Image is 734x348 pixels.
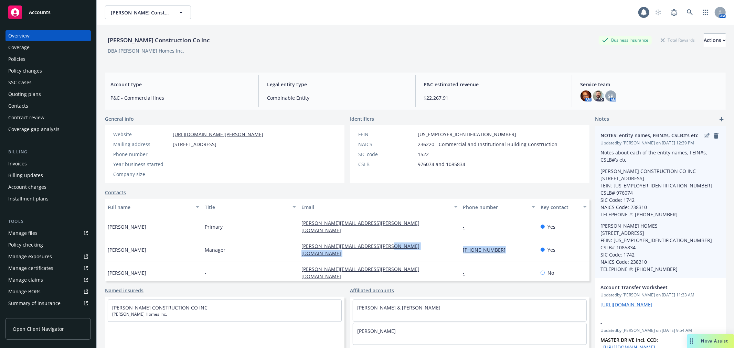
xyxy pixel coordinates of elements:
[301,266,419,280] a: [PERSON_NAME][EMAIL_ADDRESS][PERSON_NAME][DOMAIN_NAME]
[8,286,41,297] div: Manage BORs
[110,81,250,88] span: Account type
[657,36,698,44] div: Total Rewards
[6,251,91,262] a: Manage exposures
[460,199,538,215] button: Phone number
[687,334,696,348] div: Drag to move
[113,151,170,158] div: Phone number
[600,167,720,218] p: [PERSON_NAME] CONSTRUCTION CO INC [STREET_ADDRESS] FEIN: [US_EMPLOYER_IDENTIFICATION_NUMBER] CSLB...
[6,100,91,111] a: Contacts
[29,10,51,15] span: Accounts
[357,304,440,311] a: [PERSON_NAME] & [PERSON_NAME]
[8,158,27,169] div: Invoices
[600,327,720,334] span: Updated by [PERSON_NAME] on [DATE] 9:54 AM
[6,54,91,65] a: Policies
[357,328,396,334] a: [PERSON_NAME]
[595,115,609,123] span: Notes
[8,100,28,111] div: Contacts
[6,124,91,135] a: Coverage gap analysis
[8,251,52,262] div: Manage exposures
[6,170,91,181] a: Billing updates
[547,246,555,253] span: Yes
[8,124,60,135] div: Coverage gap analysis
[599,36,652,44] div: Business Insurance
[593,90,604,101] img: photo
[687,334,734,348] button: Nova Assist
[600,284,702,291] span: Account Transfer Worksheet
[6,239,91,250] a: Policy checking
[581,81,720,88] span: Service team
[702,132,711,140] a: edit
[108,269,146,276] span: [PERSON_NAME]
[6,274,91,285] a: Manage claims
[8,54,25,65] div: Policies
[113,161,170,168] div: Year business started
[712,132,720,140] a: remove
[418,131,516,138] span: [US_EMPLOYER_IDENTIFICATION_NUMBER]
[113,131,170,138] div: Website
[463,247,511,253] a: [PHONE_NUMBER]
[105,36,212,45] div: [PERSON_NAME] Construction Co Inc
[173,141,216,148] span: [STREET_ADDRESS]
[8,193,49,204] div: Installment plans
[6,77,91,88] a: SSC Cases
[8,77,32,88] div: SSC Cases
[173,161,174,168] span: -
[8,65,42,76] div: Policy changes
[173,171,174,178] span: -
[8,42,30,53] div: Coverage
[301,204,450,211] div: Email
[8,89,41,100] div: Quoting plans
[600,149,720,163] p: Notes about each of the entity names, FEIN#s, CSLB#’s etc
[8,182,46,193] div: Account charges
[6,3,91,22] a: Accounts
[704,34,726,47] div: Actions
[463,224,470,230] a: -
[595,278,726,314] div: Account Transfer WorksheetUpdatedby [PERSON_NAME] on [DATE] 11:33 AM[URL][DOMAIN_NAME]
[701,338,728,344] span: Nova Assist
[105,115,134,122] span: General info
[301,243,419,257] a: [PERSON_NAME][EMAIL_ADDRESS][PERSON_NAME][DOMAIN_NAME]
[547,269,554,276] span: No
[600,319,702,326] span: -
[418,141,557,148] span: 236220 - Commercial and Institutional Building Construction
[8,30,30,41] div: Overview
[8,170,43,181] div: Billing updates
[541,204,579,211] div: Key contact
[358,151,415,158] div: SIC code
[105,189,126,196] a: Contacts
[463,204,528,211] div: Phone number
[595,126,726,278] div: NOTES: entity names, FEIN#s, CSLB#’s etceditremoveUpdatedby [PERSON_NAME] on [DATE] 12:39 PMNotes...
[350,115,374,122] span: Identifiers
[205,246,225,253] span: Manager
[424,94,564,101] span: $22,267.91
[600,337,658,343] strong: MASTER DRIVE Incl. CCD:
[418,161,465,168] span: 976074 and 1085834
[6,30,91,41] a: Overview
[105,6,191,19] button: [PERSON_NAME] Construction Co Inc
[358,161,415,168] div: CSLB
[6,193,91,204] a: Installment plans
[108,47,184,54] div: DBA: [PERSON_NAME] Homes Inc.
[6,112,91,123] a: Contract review
[463,270,470,276] a: -
[418,151,429,158] span: 1522
[358,131,415,138] div: FEIN
[683,6,697,19] a: Search
[301,220,419,233] a: [PERSON_NAME][EMAIL_ADDRESS][PERSON_NAME][DOMAIN_NAME]
[113,171,170,178] div: Company size
[110,94,250,101] span: P&C - Commercial lines
[6,89,91,100] a: Quoting plans
[600,222,720,273] p: [PERSON_NAME] HOMES [STREET_ADDRESS] FEIN: [US_EMPLOYER_IDENTIFICATION_NUMBER] CSLB# 1085834 SIC ...
[6,158,91,169] a: Invoices
[424,81,564,88] span: P&C estimated revenue
[6,286,91,297] a: Manage BORs
[202,199,299,215] button: Title
[108,204,192,211] div: Full name
[6,218,91,225] div: Tools
[6,65,91,76] a: Policy changes
[111,9,170,16] span: [PERSON_NAME] Construction Co Inc
[581,90,592,101] img: photo
[108,223,146,230] span: [PERSON_NAME]
[600,301,652,308] a: [URL][DOMAIN_NAME]
[267,94,407,101] span: Combinable Entity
